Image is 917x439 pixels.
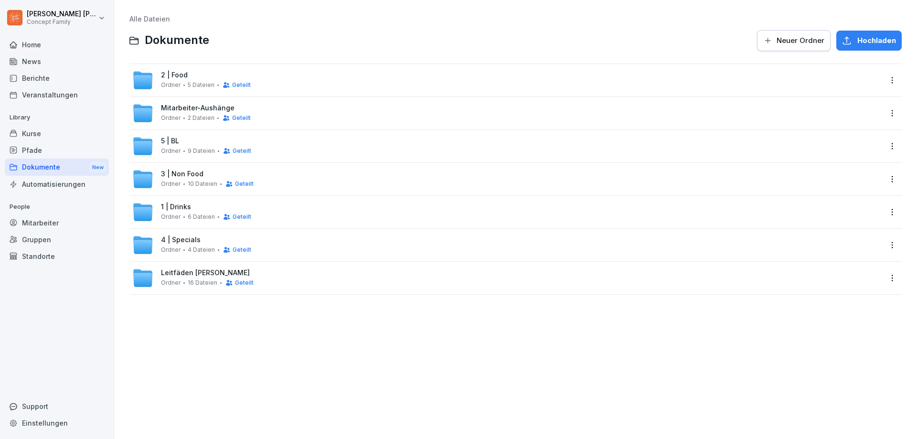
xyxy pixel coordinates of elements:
span: Geteilt [233,246,251,253]
a: Mitarbeiter-AushängeOrdner2 DateienGeteilt [132,103,882,124]
a: Leitfäden [PERSON_NAME]Ordner16 DateienGeteilt [132,268,882,289]
span: Geteilt [233,148,251,154]
span: Dokumente [145,33,209,47]
span: 1 | Drinks [161,203,191,211]
a: Mitarbeiter [5,214,109,231]
p: [PERSON_NAME] [PERSON_NAME] [27,10,96,18]
a: 5 | BLOrdner9 DateienGeteilt [132,136,882,157]
span: Geteilt [235,279,254,286]
span: Geteilt [232,115,251,121]
a: 4 | SpecialsOrdner4 DateienGeteilt [132,235,882,256]
span: 3 | Non Food [161,170,203,178]
a: Home [5,36,109,53]
span: Ordner [161,115,181,121]
span: 5 | BL [161,137,179,145]
span: 5 Dateien [188,82,214,88]
div: Dokumente [5,159,109,176]
span: Geteilt [235,181,254,187]
a: 3 | Non FoodOrdner10 DateienGeteilt [132,169,882,190]
span: 4 | Specials [161,236,201,244]
a: Einstellungen [5,415,109,431]
span: Neuer Ordner [777,35,824,46]
span: 10 Dateien [188,181,217,187]
button: Hochladen [836,31,902,51]
span: Ordner [161,246,181,253]
span: Ordner [161,82,181,88]
p: People [5,199,109,214]
span: Geteilt [232,82,251,88]
span: 2 | Food [161,71,188,79]
a: Kurse [5,125,109,142]
span: Ordner [161,148,181,154]
a: Alle Dateien [129,15,170,23]
p: Library [5,110,109,125]
span: Hochladen [857,35,896,46]
span: 6 Dateien [188,214,215,220]
p: Concept Family [27,19,96,25]
a: Berichte [5,70,109,86]
a: Gruppen [5,231,109,248]
span: Ordner [161,181,181,187]
span: 9 Dateien [188,148,215,154]
button: Neuer Ordner [757,30,831,51]
a: DokumenteNew [5,159,109,176]
a: News [5,53,109,70]
a: Pfade [5,142,109,159]
span: 4 Dateien [188,246,215,253]
span: 2 Dateien [188,115,214,121]
span: 16 Dateien [188,279,217,286]
div: Support [5,398,109,415]
span: Mitarbeiter-Aushänge [161,104,235,112]
a: Veranstaltungen [5,86,109,103]
span: Ordner [161,214,181,220]
a: 1 | DrinksOrdner6 DateienGeteilt [132,202,882,223]
span: Ordner [161,279,181,286]
a: Standorte [5,248,109,265]
a: 2 | FoodOrdner5 DateienGeteilt [132,70,882,91]
a: Automatisierungen [5,176,109,193]
span: Leitfäden [PERSON_NAME] [161,269,250,277]
div: New [90,162,106,173]
span: Geteilt [233,214,251,220]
